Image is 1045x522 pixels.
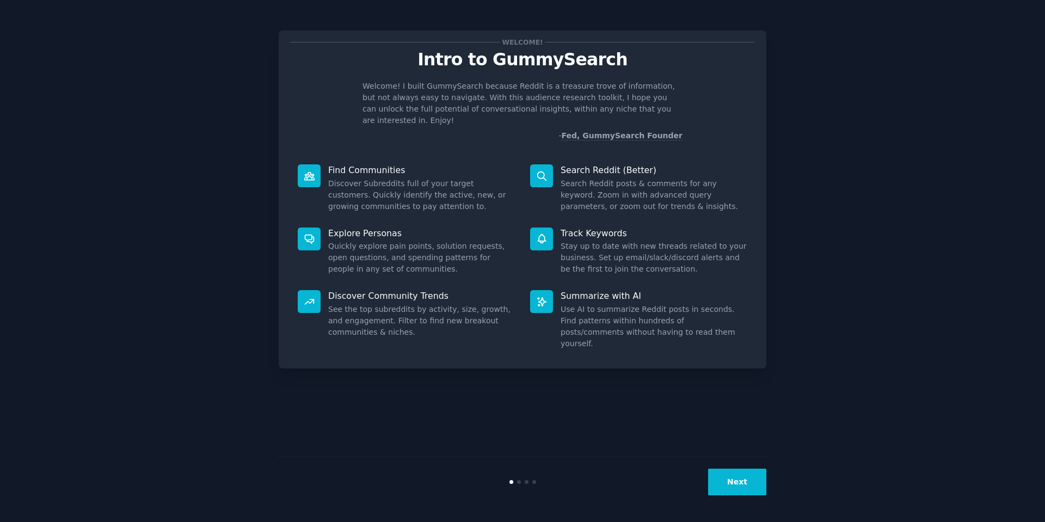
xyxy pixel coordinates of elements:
dd: Discover Subreddits full of your target customers. Quickly identify the active, new, or growing c... [328,178,515,212]
button: Next [708,469,766,495]
div: - [558,130,683,142]
p: Discover Community Trends [328,290,515,302]
p: Explore Personas [328,228,515,239]
p: Track Keywords [561,228,747,239]
dd: See the top subreddits by activity, size, growth, and engagement. Filter to find new breakout com... [328,304,515,338]
a: Fed, GummySearch Founder [561,131,683,140]
dd: Quickly explore pain points, solution requests, open questions, and spending patterns for people ... [328,241,515,275]
dd: Stay up to date with new threads related to your business. Set up email/slack/discord alerts and ... [561,241,747,275]
span: Welcome! [500,36,545,48]
p: Summarize with AI [561,290,747,302]
p: Intro to GummySearch [290,50,755,69]
p: Welcome! I built GummySearch because Reddit is a treasure trove of information, but not always ea... [362,81,683,126]
p: Find Communities [328,164,515,176]
dd: Use AI to summarize Reddit posts in seconds. Find patterns within hundreds of posts/comments with... [561,304,747,349]
dd: Search Reddit posts & comments for any keyword. Zoom in with advanced query parameters, or zoom o... [561,178,747,212]
p: Search Reddit (Better) [561,164,747,176]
